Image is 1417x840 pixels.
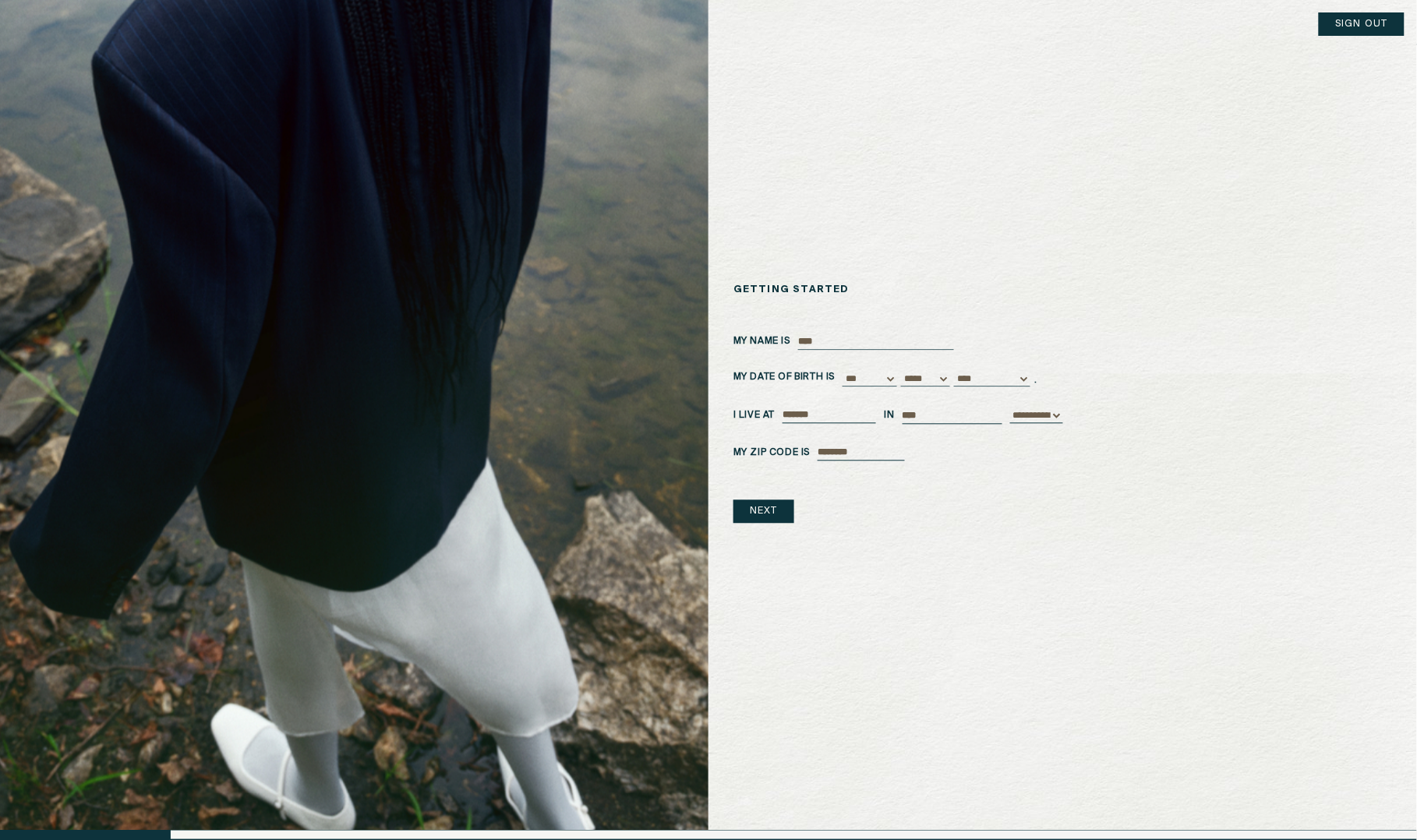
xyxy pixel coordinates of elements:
[1034,375,1037,387] span: .
[733,446,1198,461] div: My zip code is
[733,408,895,425] div: I live at in
[733,285,1123,296] h1: Getting Started
[733,500,794,524] button: Next
[733,372,1198,387] div: my date of birth is
[1319,12,1405,36] button: Sign Out
[733,335,1198,351] div: My name is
